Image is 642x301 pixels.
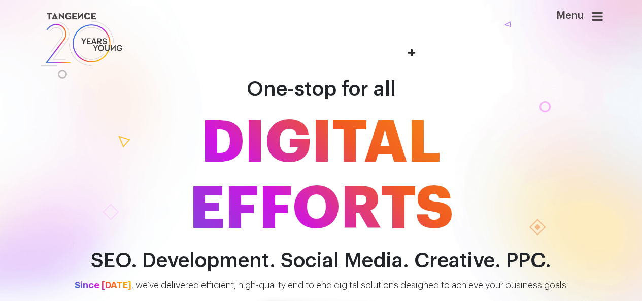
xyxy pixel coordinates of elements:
img: logo SVG [40,10,124,69]
span: DIGITAL EFFORTS [32,110,611,242]
span: One-stop for all [247,79,396,99]
span: Since [DATE] [75,281,131,290]
p: , we’ve delivered efficient, high-quality end to end digital solutions designed to achieve your b... [50,279,592,292]
h2: SEO. Development. Social Media. Creative. PPC. [32,250,611,273]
